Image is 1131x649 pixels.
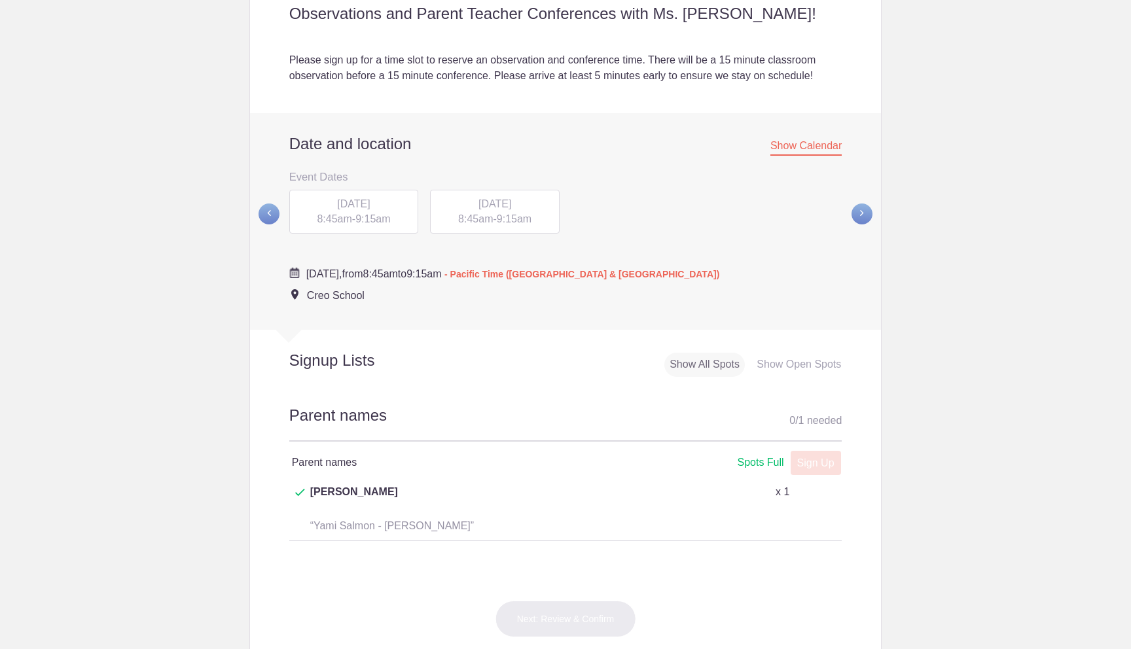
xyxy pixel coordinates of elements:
img: Check dark green [295,489,305,497]
button: [DATE] 8:45am-9:15am [429,189,560,235]
div: - [430,190,560,234]
span: / [795,415,798,426]
div: Show All Spots [664,353,745,377]
div: Show Open Spots [751,353,846,377]
img: Event location [291,289,298,300]
h2: Signup Lists [250,351,461,370]
h2: Observations and Parent Teacher Conferences with Ms. [PERSON_NAME]! [289,4,842,24]
span: from to [306,268,720,279]
span: [DATE] [337,198,370,209]
div: Please sign up for a time slot to reserve an observation and conference time. There will be a 15 ... [289,52,842,84]
span: 9:15am [497,213,531,224]
span: 9:15am [355,213,390,224]
div: 0 1 needed [789,411,842,430]
img: Cal purple [289,268,300,278]
span: [PERSON_NAME] [310,484,398,516]
span: Show Calendar [770,140,842,156]
h2: Parent names [289,404,842,442]
span: “Yami Salmon - [PERSON_NAME]” [310,520,474,531]
button: [DATE] 8:45am-9:15am [289,189,420,235]
span: [DATE] [478,198,511,209]
span: 9:15am [406,268,441,279]
button: Next: Review & Confirm [495,601,636,637]
h4: Parent names [292,455,565,470]
p: x 1 [776,484,789,500]
span: 8:45am [363,268,397,279]
h2: Date and location [289,134,842,154]
span: 8:45am [458,213,493,224]
span: 8:45am [317,213,351,224]
h3: Event Dates [289,167,842,186]
div: Spots Full [737,455,783,471]
span: Creo School [307,290,365,301]
div: - [289,190,419,234]
span: [DATE], [306,268,342,279]
span: - Pacific Time ([GEOGRAPHIC_DATA] & [GEOGRAPHIC_DATA]) [444,269,719,279]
